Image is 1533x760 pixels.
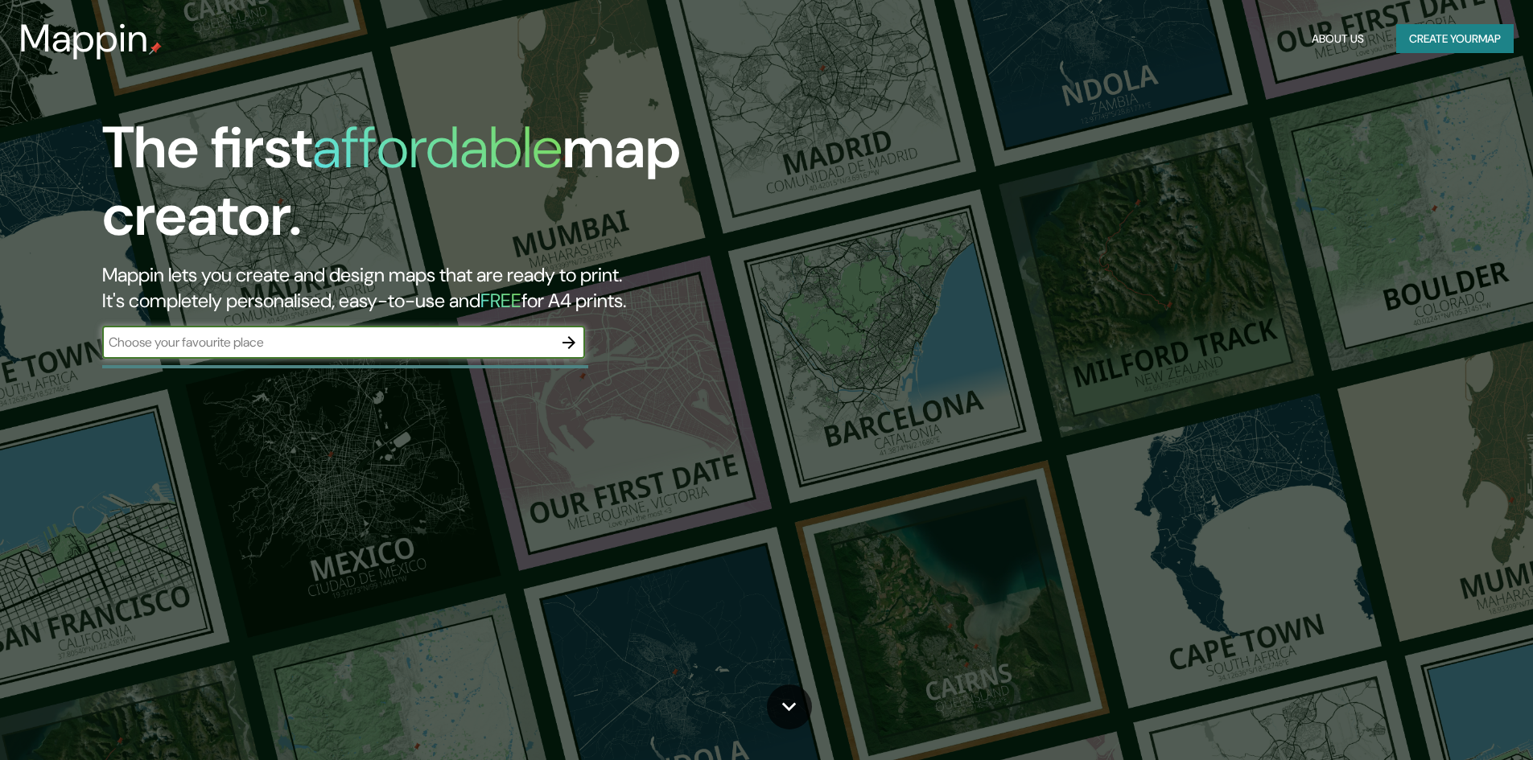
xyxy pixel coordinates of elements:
iframe: Help widget launcher [1390,697,1515,742]
h1: The first map creator. [102,114,869,262]
button: About Us [1305,24,1370,54]
input: Choose your favourite place [102,333,553,351]
h3: Mappin [19,16,149,61]
h5: FREE [480,288,521,313]
button: Create yourmap [1396,24,1514,54]
img: mappin-pin [149,42,162,55]
h1: affordable [312,110,563,185]
h2: Mappin lets you create and design maps that are ready to print. It's completely personalised, eas... [102,262,869,314]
